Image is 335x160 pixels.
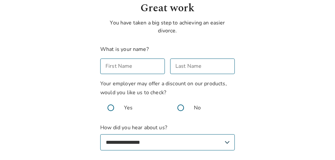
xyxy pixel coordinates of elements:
iframe: Chat Widget [302,128,335,160]
label: How did you hear about us? [100,124,235,150]
select: How did you hear about us? [100,134,235,150]
span: No [194,104,201,112]
span: Your employer may offer a discount on our products, would you like us to check? [100,80,227,96]
span: Yes [124,104,133,112]
label: What is your name? [100,46,149,53]
p: You have taken a big step to achieving an easier divorce. [100,19,235,35]
h1: Great work [100,0,235,16]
